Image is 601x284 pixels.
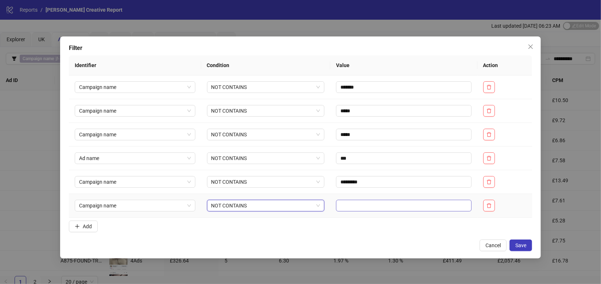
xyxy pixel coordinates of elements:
[83,223,92,229] span: Add
[480,240,507,251] button: Cancel
[487,156,492,161] span: delete
[69,55,201,75] th: Identifier
[211,153,320,164] span: NOT CONTAINS
[79,176,191,187] span: Campaign name
[485,242,501,248] span: Cancel
[330,55,477,75] th: Value
[515,242,526,248] span: Save
[487,132,492,137] span: delete
[79,153,191,164] span: Ad name
[487,85,492,90] span: delete
[487,203,492,208] span: delete
[211,129,320,140] span: NOT CONTAINS
[211,176,320,187] span: NOT CONTAINS
[69,44,532,52] div: Filter
[211,105,320,116] span: NOT CONTAINS
[75,224,80,229] span: plus
[525,41,536,52] button: Close
[510,240,532,251] button: Save
[201,55,330,75] th: Condition
[477,55,532,75] th: Action
[528,44,534,50] span: close
[211,200,320,211] span: NOT CONTAINS
[487,108,492,113] span: delete
[69,221,98,232] button: Add
[487,179,492,184] span: delete
[211,82,320,93] span: NOT CONTAINS
[79,200,191,211] span: Campaign name
[79,129,191,140] span: Campaign name
[79,82,191,93] span: Campaign name
[79,105,191,116] span: Campaign name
